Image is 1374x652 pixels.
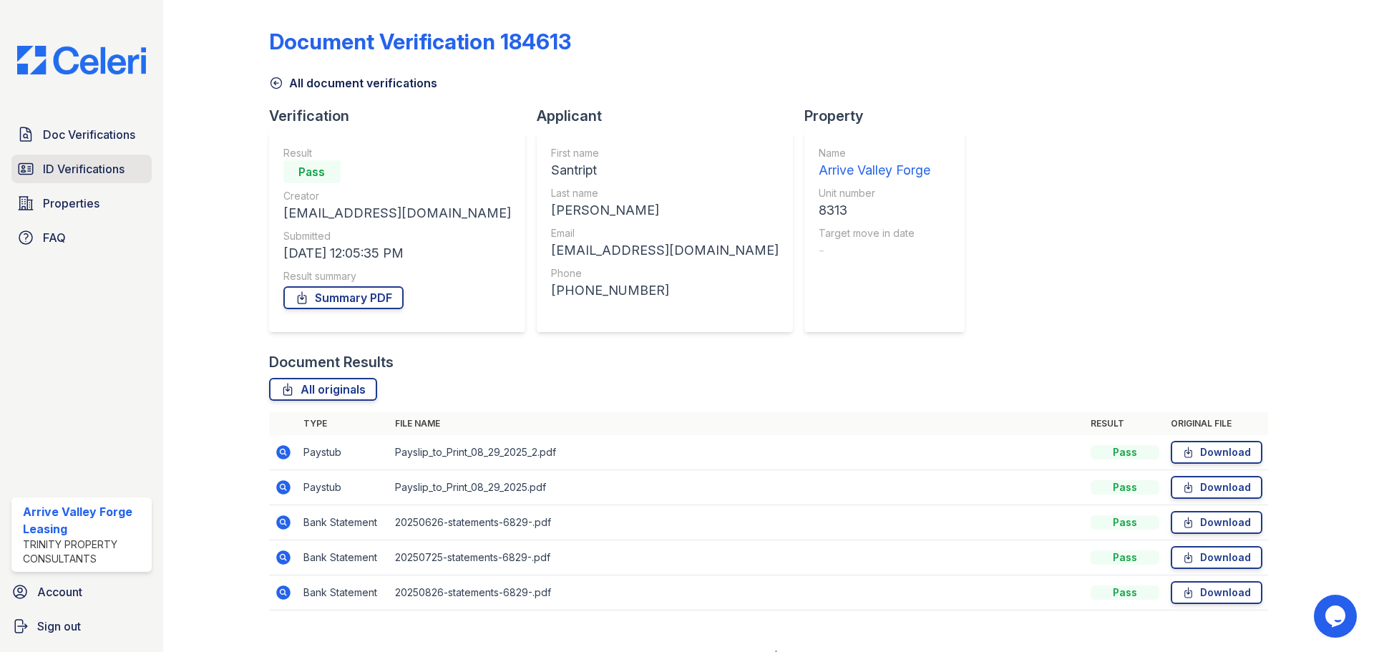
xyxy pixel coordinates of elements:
div: Pass [1091,480,1159,495]
div: Phone [551,266,779,281]
td: Paystub [298,470,389,505]
th: Original file [1165,412,1268,435]
a: Download [1171,546,1262,569]
div: Email [551,226,779,240]
td: Payslip_to_Print_08_29_2025_2.pdf [389,435,1085,470]
td: 20250725-statements-6829-.pdf [389,540,1085,575]
div: Santript [551,160,779,180]
div: [EMAIL_ADDRESS][DOMAIN_NAME] [551,240,779,261]
div: Document Verification 184613 [269,29,571,54]
div: [PHONE_NUMBER] [551,281,779,301]
div: Property [804,106,976,126]
span: Account [37,583,82,600]
div: Arrive Valley Forge [819,160,930,180]
td: 20250626-statements-6829-.pdf [389,505,1085,540]
span: FAQ [43,229,66,246]
div: Unit number [819,186,930,200]
img: CE_Logo_Blue-a8612792a0a2168367f1c8372b55b34899dd931a85d93a1a3d3e32e68fde9ad4.png [6,46,157,74]
td: Payslip_to_Print_08_29_2025.pdf [389,470,1085,505]
a: Account [6,578,157,606]
a: Download [1171,581,1262,604]
div: Name [819,146,930,160]
a: Summary PDF [283,286,404,309]
td: Bank Statement [298,540,389,575]
div: Creator [283,189,511,203]
div: Pass [1091,515,1159,530]
td: 20250826-statements-6829-.pdf [389,575,1085,610]
div: First name [551,146,779,160]
th: Type [298,412,389,435]
a: Download [1171,441,1262,464]
a: Download [1171,511,1262,534]
div: [PERSON_NAME] [551,200,779,220]
div: Pass [1091,550,1159,565]
div: [EMAIL_ADDRESS][DOMAIN_NAME] [283,203,511,223]
a: FAQ [11,223,152,252]
div: Pass [1091,445,1159,459]
td: Bank Statement [298,575,389,610]
a: All document verifications [269,74,437,92]
div: Result [283,146,511,160]
span: ID Verifications [43,160,125,177]
a: Name Arrive Valley Forge [819,146,930,180]
div: 8313 [819,200,930,220]
td: Bank Statement [298,505,389,540]
div: Verification [269,106,537,126]
a: Doc Verifications [11,120,152,149]
span: Properties [43,195,99,212]
div: Applicant [537,106,804,126]
a: Download [1171,476,1262,499]
a: Sign out [6,612,157,641]
th: File name [389,412,1085,435]
div: Arrive Valley Forge Leasing [23,503,146,537]
a: ID Verifications [11,155,152,183]
td: Paystub [298,435,389,470]
iframe: chat widget [1314,595,1360,638]
div: Document Results [269,352,394,372]
a: All originals [269,378,377,401]
div: Result summary [283,269,511,283]
th: Result [1085,412,1165,435]
span: Doc Verifications [43,126,135,143]
div: - [819,240,930,261]
div: [DATE] 12:05:35 PM [283,243,511,263]
div: Submitted [283,229,511,243]
span: Sign out [37,618,81,635]
div: Pass [1091,585,1159,600]
div: Target move in date [819,226,930,240]
a: Properties [11,189,152,218]
div: Pass [283,160,341,183]
div: Trinity Property Consultants [23,537,146,566]
div: Last name [551,186,779,200]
